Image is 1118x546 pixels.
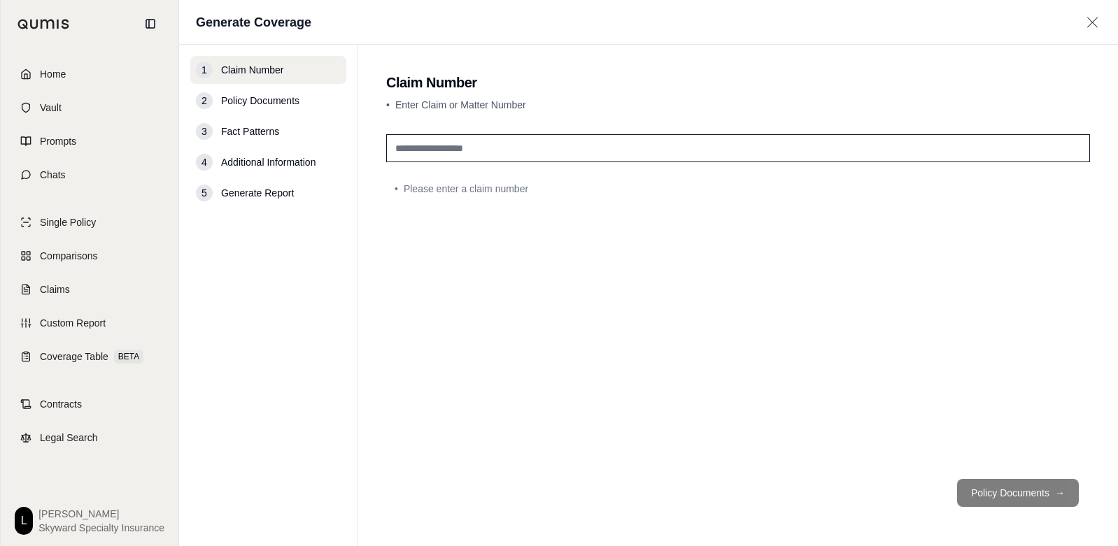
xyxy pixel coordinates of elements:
[15,507,33,535] div: L
[40,101,62,115] span: Vault
[40,397,82,411] span: Contracts
[40,168,66,182] span: Chats
[9,341,170,372] a: Coverage TableBETA
[40,134,76,148] span: Prompts
[395,99,526,110] span: Enter Claim or Matter Number
[9,126,170,157] a: Prompts
[40,316,106,330] span: Custom Report
[9,207,170,238] a: Single Policy
[196,13,311,32] h1: Generate Coverage
[9,59,170,89] a: Home
[196,62,213,78] div: 1
[38,507,164,521] span: [PERSON_NAME]
[386,99,390,110] span: •
[221,155,316,169] span: Additional Information
[40,215,96,229] span: Single Policy
[395,182,398,196] span: •
[386,73,1090,92] h2: Claim Number
[40,249,97,263] span: Comparisons
[139,13,162,35] button: Collapse sidebar
[196,185,213,201] div: 5
[9,159,170,190] a: Chats
[9,422,170,453] a: Legal Search
[221,63,283,77] span: Claim Number
[17,19,70,29] img: Qumis Logo
[38,521,164,535] span: Skyward Specialty Insurance
[9,92,170,123] a: Vault
[9,389,170,419] a: Contracts
[40,282,70,296] span: Claims
[114,350,143,364] span: BETA
[196,123,213,140] div: 3
[221,186,294,200] span: Generate Report
[9,308,170,338] a: Custom Report
[221,124,279,138] span: Fact Patterns
[40,67,66,81] span: Home
[404,182,528,196] span: Please enter a claim number
[9,274,170,305] a: Claims
[221,94,299,108] span: Policy Documents
[40,350,108,364] span: Coverage Table
[196,92,213,109] div: 2
[9,240,170,271] a: Comparisons
[196,154,213,171] div: 4
[40,431,98,445] span: Legal Search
